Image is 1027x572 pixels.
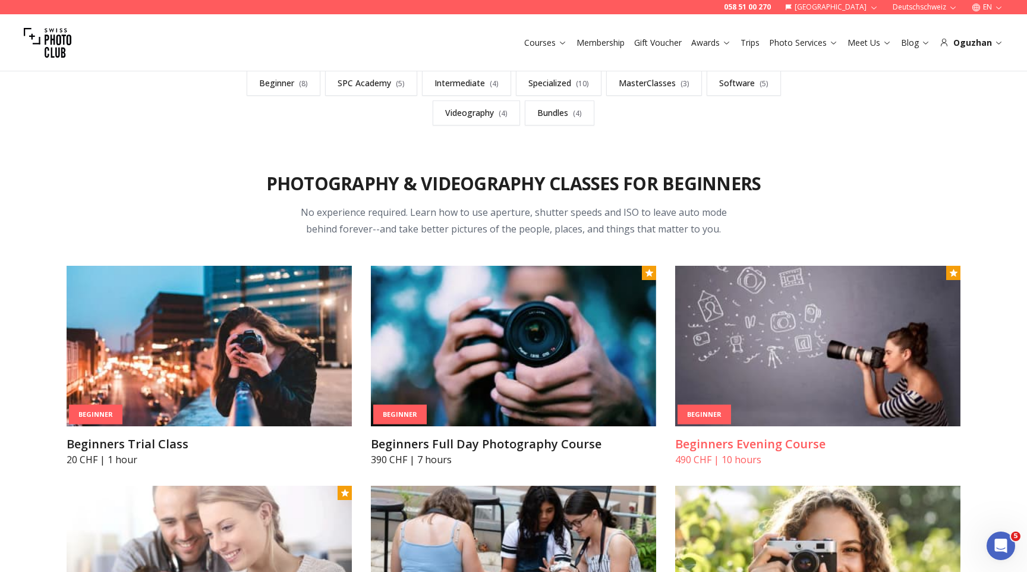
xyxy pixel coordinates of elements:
[678,405,731,425] div: Beginner
[686,34,736,51] button: Awards
[736,34,764,51] button: Trips
[629,34,686,51] button: Gift Voucher
[519,34,572,51] button: Courses
[707,71,781,96] a: Software(5)
[67,452,352,467] p: 20 CHF | 1 hour
[524,37,567,49] a: Courses
[741,37,760,49] a: Trips
[940,37,1003,49] div: Oguzhan
[371,266,656,467] a: Beginners Full Day Photography CourseBeginnerBeginners Full Day Photography Course390 CHF | 7 hours
[691,37,731,49] a: Awards
[634,37,682,49] a: Gift Voucher
[373,405,427,425] div: Beginner
[490,78,499,89] span: ( 4 )
[901,37,930,49] a: Blog
[760,78,768,89] span: ( 5 )
[576,78,589,89] span: ( 10 )
[576,37,625,49] a: Membership
[764,34,843,51] button: Photo Services
[247,71,320,96] a: Beginner(8)
[675,266,960,426] img: Beginners Evening Course
[69,405,122,425] div: Beginner
[499,108,508,118] span: ( 4 )
[67,436,352,452] h3: Beginners Trial Class
[266,173,761,194] h2: Photography & Videography Classes for Beginners
[525,100,594,125] a: Bundles(4)
[675,266,960,467] a: Beginners Evening CourseBeginnerBeginners Evening Course490 CHF | 10 hours
[24,19,71,67] img: Swiss photo club
[769,37,838,49] a: Photo Services
[299,78,308,89] span: ( 8 )
[396,78,405,89] span: ( 5 )
[371,452,656,467] p: 390 CHF | 7 hours
[67,266,352,467] a: Beginners Trial ClassBeginnerBeginners Trial Class20 CHF | 1 hour
[422,71,511,96] a: Intermediate(4)
[987,532,1015,560] iframe: Intercom live chat
[724,2,771,12] a: 058 51 00 270
[301,206,727,235] span: No experience required. Learn how to use aperture, shutter speeds and ISO to leave auto mode behi...
[1011,532,1020,541] span: 5
[896,34,935,51] button: Blog
[572,34,629,51] button: Membership
[681,78,689,89] span: ( 3 )
[606,71,702,96] a: MasterClasses(3)
[325,71,417,96] a: SPC Academy(5)
[843,34,896,51] button: Meet Us
[371,266,656,426] img: Beginners Full Day Photography Course
[516,71,601,96] a: Specialized(10)
[573,108,582,118] span: ( 4 )
[371,436,656,452] h3: Beginners Full Day Photography Course
[67,266,352,426] img: Beginners Trial Class
[848,37,891,49] a: Meet Us
[675,436,960,452] h3: Beginners Evening Course
[433,100,520,125] a: Videography(4)
[675,452,960,467] p: 490 CHF | 10 hours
